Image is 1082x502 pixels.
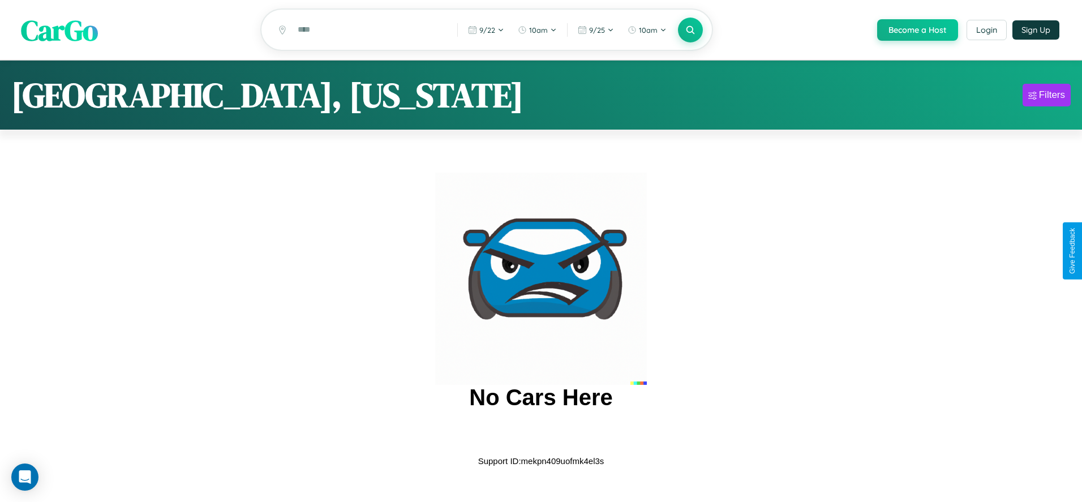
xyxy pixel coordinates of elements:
button: Login [967,20,1007,40]
span: 10am [529,25,548,35]
span: 9 / 25 [589,25,605,35]
span: CarGo [21,10,98,49]
span: 9 / 22 [479,25,495,35]
button: Become a Host [877,19,958,41]
button: 10am [622,21,672,39]
button: Filters [1023,84,1071,106]
button: 9/22 [462,21,510,39]
h2: No Cars Here [469,385,612,410]
div: Give Feedback [1068,228,1076,274]
div: Filters [1039,89,1065,101]
button: 10am [512,21,563,39]
button: 9/25 [572,21,620,39]
span: 10am [639,25,658,35]
img: car [435,173,647,384]
div: Open Intercom Messenger [11,464,38,491]
button: Sign Up [1012,20,1059,40]
h1: [GEOGRAPHIC_DATA], [US_STATE] [11,72,523,118]
p: Support ID: mekpn409uofmk4el3s [478,453,604,469]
